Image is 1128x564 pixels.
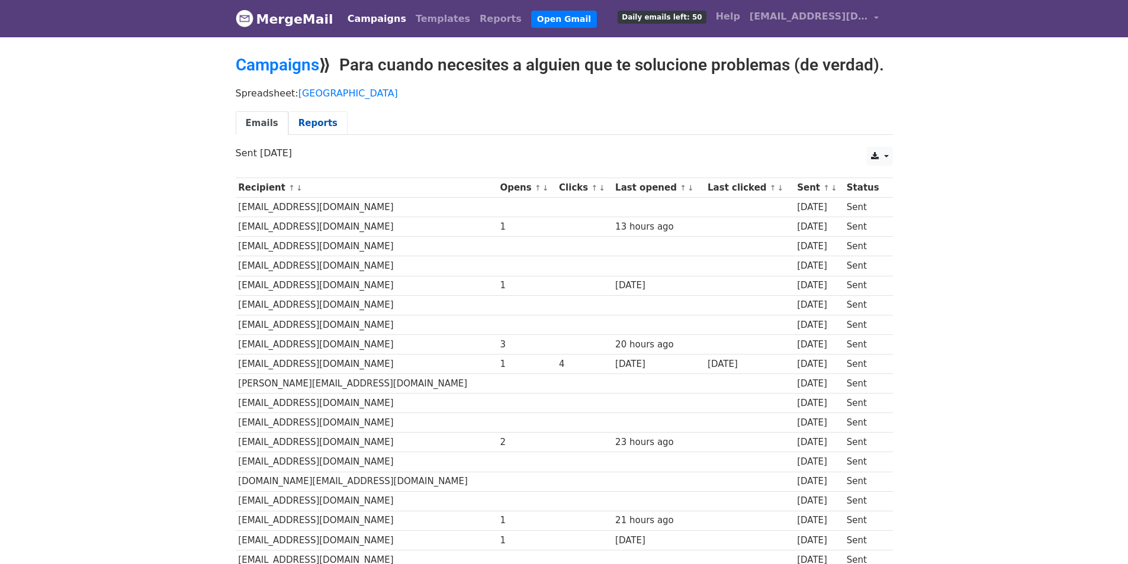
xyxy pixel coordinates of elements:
[844,433,886,452] td: Sent
[556,178,612,198] th: Clicks
[687,183,694,192] a: ↓
[615,338,702,352] div: 20 hours ago
[236,374,497,394] td: [PERSON_NAME][EMAIL_ADDRESS][DOMAIN_NAME]
[236,9,253,27] img: MergeMail logo
[844,491,886,511] td: Sent
[615,357,702,371] div: [DATE]
[236,433,497,452] td: [EMAIL_ADDRESS][DOMAIN_NAME]
[794,178,844,198] th: Sent
[797,436,841,449] div: [DATE]
[615,534,702,547] div: [DATE]
[797,259,841,273] div: [DATE]
[236,452,497,472] td: [EMAIL_ADDRESS][DOMAIN_NAME]
[797,220,841,234] div: [DATE]
[844,394,886,413] td: Sent
[797,240,841,253] div: [DATE]
[750,9,868,24] span: [EMAIL_ADDRESS][DOMAIN_NAME]
[797,201,841,214] div: [DATE]
[599,183,605,192] a: ↓
[497,178,557,198] th: Opens
[236,55,893,75] h2: ⟫ Para cuando necesites a alguien que te solucione problemas (de verdad).
[612,178,705,198] th: Last opened
[288,111,348,136] a: Reports
[236,178,497,198] th: Recipient
[475,7,526,31] a: Reports
[844,217,886,237] td: Sent
[777,183,784,192] a: ↓
[500,436,553,449] div: 2
[500,220,553,234] div: 1
[844,511,886,530] td: Sent
[823,183,830,192] a: ↑
[844,452,886,472] td: Sent
[844,334,886,354] td: Sent
[236,472,497,491] td: [DOMAIN_NAME][EMAIL_ADDRESS][DOMAIN_NAME]
[559,357,609,371] div: 4
[296,183,303,192] a: ↓
[236,530,497,550] td: [EMAIL_ADDRESS][DOMAIN_NAME]
[1069,507,1128,564] div: Widget de chat
[797,514,841,527] div: [DATE]
[236,511,497,530] td: [EMAIL_ADDRESS][DOMAIN_NAME]
[236,394,497,413] td: [EMAIL_ADDRESS][DOMAIN_NAME]
[236,256,497,276] td: [EMAIL_ADDRESS][DOMAIN_NAME]
[705,178,794,198] th: Last clicked
[797,534,841,547] div: [DATE]
[236,217,497,237] td: [EMAIL_ADDRESS][DOMAIN_NAME]
[844,354,886,373] td: Sent
[613,5,711,28] a: Daily emails left: 50
[797,494,841,508] div: [DATE]
[615,514,702,527] div: 21 hours ago
[236,7,333,31] a: MergeMail
[500,534,553,547] div: 1
[797,397,841,410] div: [DATE]
[844,413,886,433] td: Sent
[236,276,497,295] td: [EMAIL_ADDRESS][DOMAIN_NAME]
[797,416,841,430] div: [DATE]
[236,354,497,373] td: [EMAIL_ADDRESS][DOMAIN_NAME]
[844,237,886,256] td: Sent
[844,295,886,315] td: Sent
[236,198,497,217] td: [EMAIL_ADDRESS][DOMAIN_NAME]
[236,147,893,159] p: Sent [DATE]
[236,491,497,511] td: [EMAIL_ADDRESS][DOMAIN_NAME]
[844,374,886,394] td: Sent
[680,183,686,192] a: ↑
[500,279,553,292] div: 1
[411,7,475,31] a: Templates
[615,220,702,234] div: 13 hours ago
[797,279,841,292] div: [DATE]
[797,475,841,488] div: [DATE]
[844,256,886,276] td: Sent
[236,315,497,334] td: [EMAIL_ADDRESS][DOMAIN_NAME]
[770,183,776,192] a: ↑
[236,295,497,315] td: [EMAIL_ADDRESS][DOMAIN_NAME]
[797,298,841,312] div: [DATE]
[797,357,841,371] div: [DATE]
[708,357,792,371] div: [DATE]
[618,11,706,24] span: Daily emails left: 50
[745,5,883,33] a: [EMAIL_ADDRESS][DOMAIN_NAME]
[531,11,597,28] a: Open Gmail
[844,198,886,217] td: Sent
[343,7,411,31] a: Campaigns
[797,377,841,391] div: [DATE]
[236,413,497,433] td: [EMAIL_ADDRESS][DOMAIN_NAME]
[844,530,886,550] td: Sent
[1069,507,1128,564] iframe: Chat Widget
[591,183,597,192] a: ↑
[844,315,886,334] td: Sent
[236,334,497,354] td: [EMAIL_ADDRESS][DOMAIN_NAME]
[535,183,541,192] a: ↑
[844,178,886,198] th: Status
[797,338,841,352] div: [DATE]
[298,88,398,99] a: [GEOGRAPHIC_DATA]
[615,436,702,449] div: 23 hours ago
[542,183,549,192] a: ↓
[797,318,841,332] div: [DATE]
[844,276,886,295] td: Sent
[797,455,841,469] div: [DATE]
[288,183,295,192] a: ↑
[236,111,288,136] a: Emails
[236,55,319,75] a: Campaigns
